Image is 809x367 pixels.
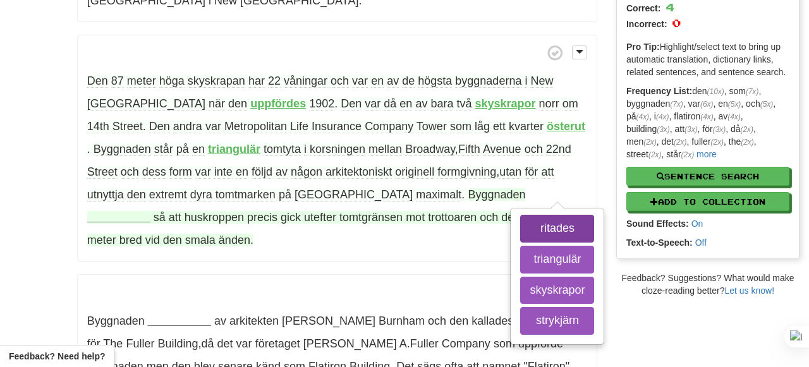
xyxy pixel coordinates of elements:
[458,143,480,156] span: Fifth
[252,165,272,179] span: följd
[195,165,211,179] span: var
[154,143,173,156] span: står
[250,97,306,110] strong: uppfördes
[304,143,307,156] span: i
[216,188,276,202] span: tomtmarken
[127,75,156,88] span: meter
[290,120,308,133] span: Life
[643,138,656,147] em: (2x)
[113,120,143,133] span: Street
[149,188,187,202] span: extremt
[724,286,774,296] a: Let us know!
[456,97,471,111] span: två
[672,16,681,30] span: 0
[417,120,447,133] span: Tower
[87,211,150,224] strong: __________
[192,143,205,156] span: en
[399,97,412,111] span: en
[384,97,396,111] span: då
[546,143,571,156] span: 22nd
[379,315,425,327] span: Burnham
[276,165,288,179] span: av
[626,3,660,13] strong: Correct:
[520,246,594,274] button: triangulär
[727,112,740,121] em: (4x)
[142,165,166,179] span: dess
[541,165,554,179] span: att
[428,315,446,327] span: och
[700,100,713,109] em: (6x)
[455,75,521,88] span: byggnaderna
[691,219,703,229] a: On
[87,97,578,133] span: .
[341,97,362,111] span: Den
[87,188,124,202] span: utnyttja
[450,120,471,133] span: som
[202,337,214,350] span: då
[188,75,245,88] span: skyskrapan
[657,125,669,134] em: (3x)
[103,337,123,350] span: The
[229,315,279,327] span: arkitekten
[449,315,468,327] span: den
[539,97,559,111] span: norr
[87,211,579,246] span: , .
[279,188,291,202] span: på
[190,188,212,202] span: dyra
[471,315,513,327] span: kallades
[746,87,758,96] em: (7x)
[437,165,496,179] span: formgivning
[741,125,753,134] em: (2x)
[395,165,434,179] span: originell
[154,211,166,224] span: så
[509,120,544,133] span: kvarter
[563,97,578,111] span: om
[428,211,477,224] span: trottoaren
[284,75,327,88] span: våningar
[468,188,525,201] span: Byggnaden
[741,138,753,147] em: (2x)
[217,337,233,350] span: det
[127,188,146,202] span: den
[312,120,362,133] span: Insurance
[304,211,336,224] span: utefter
[616,272,800,297] div: Feedback? Suggestions? What would make cloze-reading better?
[209,97,225,111] span: när
[416,188,461,202] span: maximalt
[711,138,724,147] em: (2x)
[281,211,301,224] span: gick
[282,315,375,327] span: [PERSON_NAME]
[547,120,585,133] strong: österut
[185,234,216,246] span: smala
[339,211,403,224] span: tomtgränsen
[169,165,192,179] span: form
[525,143,543,156] span: och
[418,75,452,88] span: högsta
[656,112,669,121] em: (4x)
[163,234,182,246] span: den
[494,337,515,350] span: som
[87,143,90,155] span: .
[145,234,160,246] span: vid
[483,143,521,156] span: Avenue
[94,143,151,156] span: Byggnaden
[157,337,198,350] span: Building
[410,337,439,350] span: Fuller
[119,234,142,246] span: bred
[415,97,427,111] span: av
[728,100,741,109] em: (5x)
[475,97,536,110] strong: skyskrapor
[501,211,520,224] span: den
[176,143,189,156] span: på
[236,337,252,350] span: var
[365,120,413,133] span: Company
[626,192,789,211] button: Add to Collection
[365,97,380,111] span: var
[530,75,553,88] span: New
[520,215,594,243] button: ritades
[520,277,594,304] button: skyskrapor
[268,75,281,88] span: 22
[670,100,683,109] em: (7x)
[214,165,233,179] span: inte
[309,97,334,111] span: 1902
